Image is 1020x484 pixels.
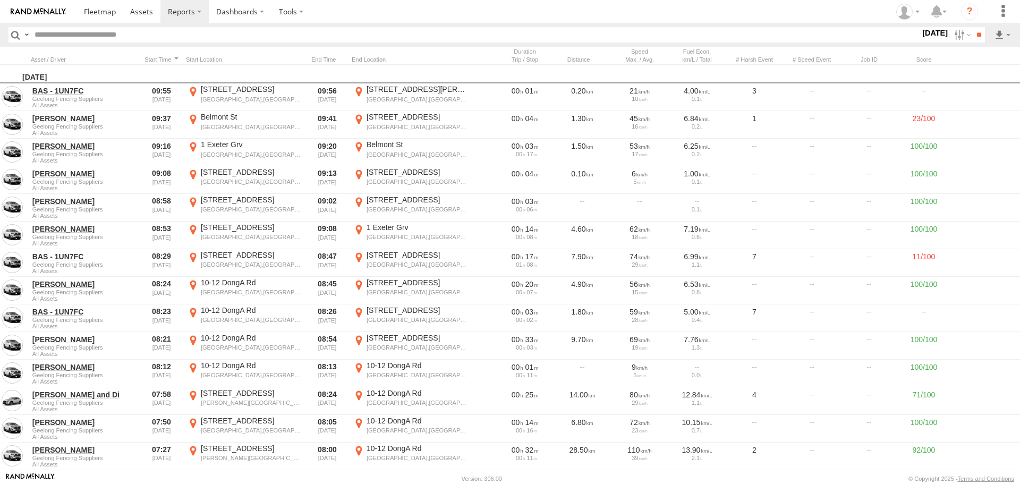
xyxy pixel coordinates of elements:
[32,261,135,268] span: Geelong Fencing Suppliers
[525,114,539,123] span: 04
[556,167,609,193] div: 0.10
[672,261,722,268] div: 1.1
[900,416,948,441] div: 100/100
[32,390,135,400] a: [PERSON_NAME] and Di
[615,179,665,185] div: 5
[32,234,135,240] span: Geelong Fencing Suppliers
[367,140,467,149] div: Belmont St
[516,234,525,240] span: 00
[526,234,537,240] span: 08
[201,206,301,213] div: [GEOGRAPHIC_DATA],[GEOGRAPHIC_DATA]
[32,213,135,219] span: Filter Results to this Group
[672,141,722,151] div: 6.25
[958,475,1014,482] a: Terms and Conditions
[672,307,722,317] div: 5.00
[32,157,135,164] span: Filter Results to this Group
[186,333,303,359] label: Click to View Event Location
[32,224,135,234] a: [PERSON_NAME]
[6,473,55,484] a: Visit our Website
[367,178,467,185] div: [GEOGRAPHIC_DATA],[GEOGRAPHIC_DATA]
[32,289,135,295] span: Geelong Fencing Suppliers
[367,112,467,122] div: [STREET_ADDRESS]
[526,372,537,378] span: 11
[352,333,469,359] label: Click to View Event Location
[32,362,135,372] a: [PERSON_NAME]
[32,323,135,329] span: Filter Results to this Group
[307,223,347,248] div: 09:08 [DATE]
[892,4,923,20] div: Dale Hood
[307,388,347,414] div: 08:24 [DATE]
[141,223,182,248] div: 08:53 [DATE]
[900,333,948,359] div: 100/100
[367,344,467,351] div: [GEOGRAPHIC_DATA],[GEOGRAPHIC_DATA]
[500,86,550,96] div: [89s] 21/08/2025 09:55 - 21/08/2025 09:56
[32,123,135,130] span: Geelong Fencing Suppliers
[672,317,722,323] div: 0.4
[900,278,948,303] div: 100/100
[367,288,467,296] div: [GEOGRAPHIC_DATA],[GEOGRAPHIC_DATA]
[32,206,135,213] span: Geelong Fencing Suppliers
[32,445,135,455] a: [PERSON_NAME]
[516,344,525,351] span: 00
[2,169,23,190] a: View Asset in Asset Management
[900,167,948,193] div: 100/100
[615,141,665,151] div: 53
[615,307,665,317] div: 59
[201,305,301,315] div: 10-12 DongA Rd
[201,151,301,158] div: [GEOGRAPHIC_DATA],[GEOGRAPHIC_DATA]
[2,114,23,135] a: View Asset in Asset Management
[32,141,135,151] a: [PERSON_NAME]
[201,167,301,177] div: [STREET_ADDRESS]
[201,123,301,131] div: [GEOGRAPHIC_DATA],[GEOGRAPHIC_DATA]
[900,250,948,276] div: 11/100
[500,362,550,372] div: [61s] 21/08/2025 08:12 - 21/08/2025 08:13
[526,206,537,213] span: 06
[367,361,467,370] div: 10-12 DongA Rd
[2,86,23,107] a: View Asset in Asset Management
[728,250,781,276] div: 7
[32,252,135,261] a: BAS - 1UN7FC
[500,141,550,151] div: [226s] 21/08/2025 09:16 - 21/08/2025 09:20
[556,250,609,276] div: 7.90
[32,335,135,344] a: [PERSON_NAME]
[615,151,665,157] div: 17
[367,388,467,398] div: 10-12 DongA Rd
[367,250,467,260] div: [STREET_ADDRESS]
[2,224,23,245] a: View Asset in Asset Management
[201,178,301,185] div: [GEOGRAPHIC_DATA],[GEOGRAPHIC_DATA]
[367,167,467,177] div: [STREET_ADDRESS]
[672,289,722,295] div: 0.8
[352,250,469,276] label: Click to View Event Location
[512,87,523,95] span: 00
[367,96,467,103] div: [GEOGRAPHIC_DATA],[GEOGRAPHIC_DATA]
[500,197,550,206] div: [210s] 21/08/2025 08:58 - 21/08/2025 09:02
[2,418,23,439] a: View Asset in Asset Management
[672,179,722,185] div: 0.1
[32,279,135,289] a: [PERSON_NAME]
[900,223,948,248] div: 100/100
[352,223,469,248] label: Click to View Event Location
[672,252,722,261] div: 6.99
[201,371,301,379] div: [GEOGRAPHIC_DATA],[GEOGRAPHIC_DATA]
[2,197,23,218] a: View Asset in Asset Management
[672,372,722,378] div: 0.0
[512,308,523,316] span: 00
[615,400,665,406] div: 29
[556,223,609,248] div: 4.60
[352,140,469,165] label: Click to View Event Location
[141,140,182,165] div: 09:16 [DATE]
[526,151,537,157] span: 17
[352,278,469,303] label: Click to View Event Location
[352,112,469,138] label: Click to View Event Location
[900,388,948,414] div: 71/100
[2,390,23,411] a: View Asset in Asset Management
[525,142,539,150] span: 03
[2,307,23,328] a: View Asset in Asset Management
[367,206,467,213] div: [GEOGRAPHIC_DATA],[GEOGRAPHIC_DATA]
[843,56,896,63] div: Job ID
[201,427,301,434] div: [GEOGRAPHIC_DATA],[GEOGRAPHIC_DATA]
[516,151,525,157] span: 00
[615,123,665,130] div: 16
[516,206,525,213] span: 00
[352,84,469,110] label: Click to View Event Location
